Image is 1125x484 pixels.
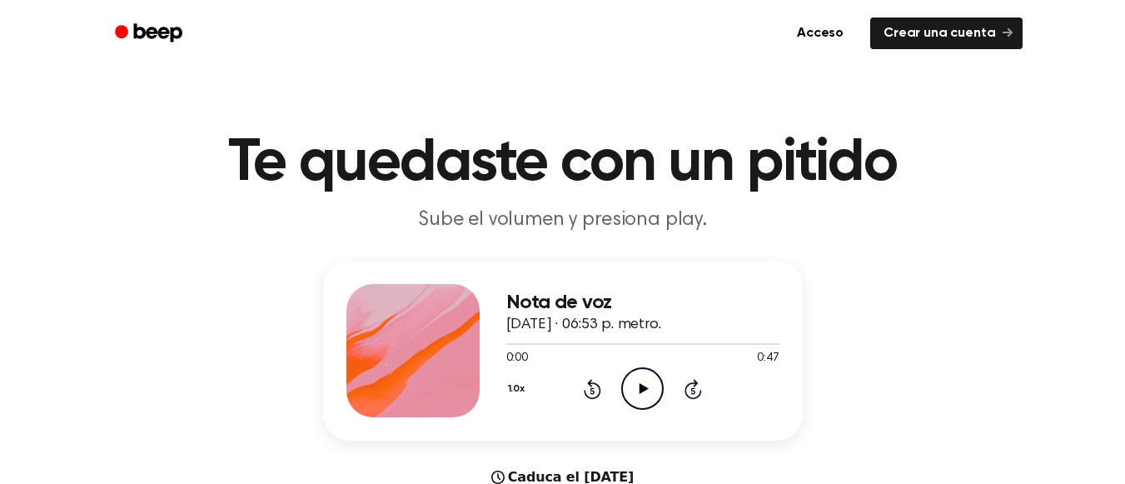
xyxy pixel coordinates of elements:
[506,375,531,403] button: 1.0x
[797,27,844,40] font: Acceso
[506,352,528,364] font: 0:00
[506,317,661,332] font: [DATE] · 06:53 p. metro.
[780,14,860,52] a: Acceso
[757,352,779,364] font: 0:47
[228,133,897,193] font: Te quedaste con un pitido
[508,384,525,394] font: 1.0x
[418,210,707,230] font: Sube el volumen y presiona play.
[870,17,1022,49] a: Crear una cuenta
[506,292,612,312] font: Nota de voz
[103,17,197,50] a: Bip
[884,27,995,40] font: Crear una cuenta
